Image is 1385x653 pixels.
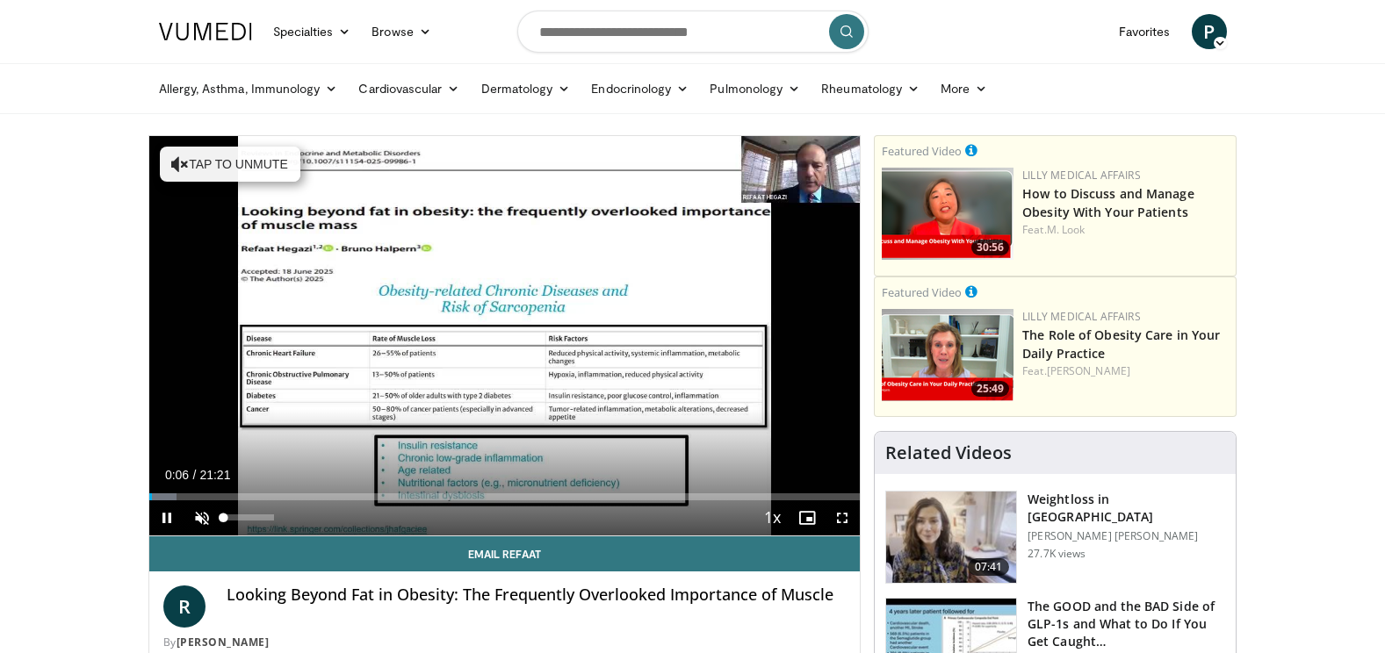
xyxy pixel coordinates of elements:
[930,71,998,106] a: More
[754,500,790,535] button: Playback Rate
[971,240,1009,255] span: 30:56
[159,23,252,40] img: VuMedi Logo
[1047,222,1086,237] a: M. Look
[1028,529,1225,543] p: [PERSON_NAME] [PERSON_NAME]
[1028,491,1225,526] h3: Weightloss in [GEOGRAPHIC_DATA]
[882,309,1014,401] img: e1208b6b-349f-4914-9dd7-f97803bdbf1d.png.150x105_q85_crop-smart_upscale.png
[1192,14,1227,49] a: P
[1047,363,1130,378] a: [PERSON_NAME]
[1022,168,1141,183] a: Lilly Medical Affairs
[149,500,184,535] button: Pause
[882,284,962,300] small: Featured Video
[699,71,811,106] a: Pulmonology
[882,143,962,159] small: Featured Video
[1028,598,1225,650] h3: The GOOD and the BAD Side of GLP-1s and What to Do If You Get Caught…
[1028,547,1086,561] p: 27.7K views
[811,71,930,106] a: Rheumatology
[193,468,197,482] span: /
[1022,326,1220,362] a: The Role of Obesity Care in Your Daily Practice
[882,168,1014,260] img: c98a6a29-1ea0-4bd5-8cf5-4d1e188984a7.png.150x105_q85_crop-smart_upscale.png
[882,168,1014,260] a: 30:56
[886,492,1016,583] img: 9983fed1-7565-45be-8934-aef1103ce6e2.150x105_q85_crop-smart_upscale.jpg
[163,635,847,650] div: By
[177,635,270,649] a: [PERSON_NAME]
[885,442,1012,463] h4: Related Videos
[148,71,349,106] a: Allergy, Asthma, Immunology
[1022,185,1194,220] a: How to Discuss and Manage Obesity With Your Patients
[199,468,230,482] span: 21:21
[1108,14,1181,49] a: Favorites
[224,514,274,520] div: Volume Level
[471,71,581,106] a: Dermatology
[968,558,1010,576] span: 07:41
[1022,309,1141,324] a: Lilly Medical Affairs
[971,381,1009,397] span: 25:49
[361,14,442,49] a: Browse
[165,468,189,482] span: 0:06
[263,14,362,49] a: Specialties
[184,500,220,535] button: Unmute
[1022,363,1229,379] div: Feat.
[885,491,1225,584] a: 07:41 Weightloss in [GEOGRAPHIC_DATA] [PERSON_NAME] [PERSON_NAME] 27.7K views
[227,585,847,605] h4: Looking Beyond Fat in Obesity: The Frequently Overlooked Importance of Muscle
[149,536,861,571] a: Email Refaat
[1022,222,1229,238] div: Feat.
[163,585,206,628] a: R
[149,136,861,536] video-js: Video Player
[517,11,869,53] input: Search topics, interventions
[348,71,470,106] a: Cardiovascular
[825,500,860,535] button: Fullscreen
[790,500,825,535] button: Enable picture-in-picture mode
[882,309,1014,401] a: 25:49
[581,71,699,106] a: Endocrinology
[160,147,300,182] button: Tap to unmute
[149,493,861,500] div: Progress Bar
